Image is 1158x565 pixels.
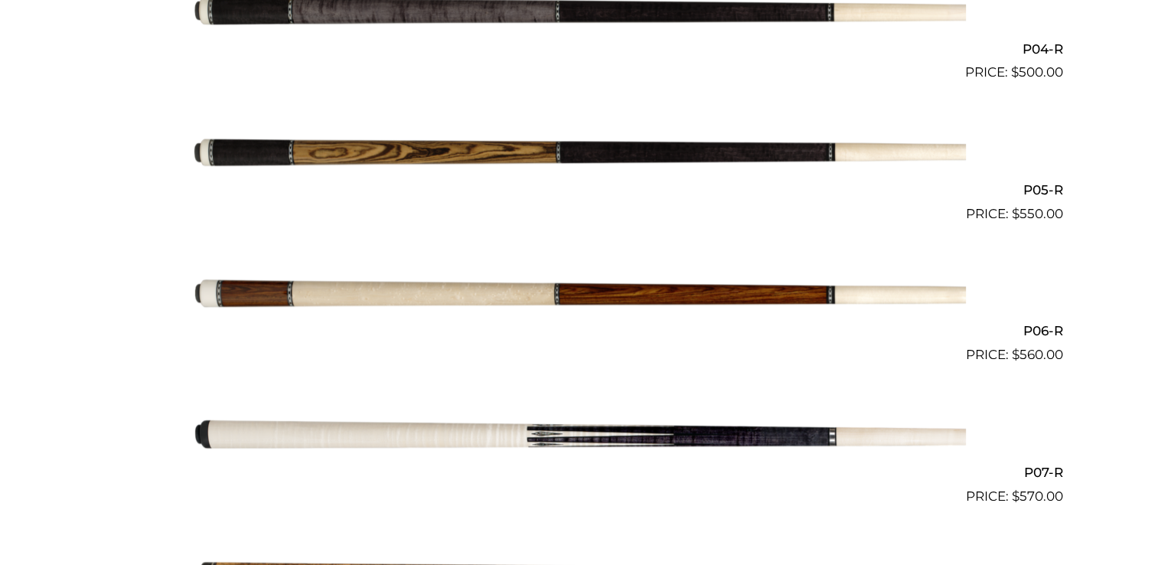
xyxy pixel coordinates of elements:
[1011,64,1063,80] bdi: 500.00
[96,175,1063,204] h2: P05-R
[193,230,966,359] img: P06-R
[96,371,1063,506] a: P07-R $570.00
[1012,488,1063,504] bdi: 570.00
[193,89,966,217] img: P05-R
[96,230,1063,365] a: P06-R $560.00
[1012,347,1019,362] span: $
[1012,347,1063,362] bdi: 560.00
[1012,206,1063,221] bdi: 550.00
[96,34,1063,63] h2: P04-R
[1012,488,1019,504] span: $
[96,89,1063,224] a: P05-R $550.00
[1012,206,1019,221] span: $
[96,458,1063,486] h2: P07-R
[193,371,966,500] img: P07-R
[96,317,1063,345] h2: P06-R
[1011,64,1019,80] span: $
